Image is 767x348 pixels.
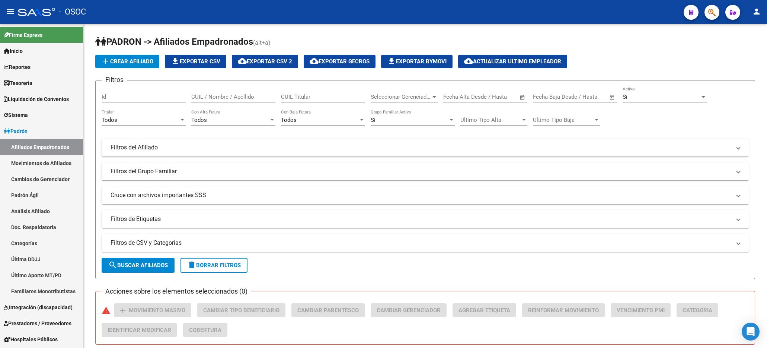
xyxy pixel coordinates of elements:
[4,63,31,71] span: Reportes
[4,335,58,344] span: Hospitales Públicos
[118,306,127,315] mat-icon: add
[102,323,177,337] button: Identificar Modificar
[102,210,749,228] mat-expansion-panel-header: Filtros de Etiquetas
[371,303,447,317] button: Cambiar Gerenciador
[752,7,761,16] mat-icon: person
[102,286,251,297] h3: Acciones sobre los elementos seleccionados (0)
[197,303,285,317] button: Cambiar Tipo Beneficiario
[377,307,441,314] span: Cambiar Gerenciador
[570,94,606,100] input: Fecha fin
[95,37,253,47] span: PADRON -> Afiliados Empadronados
[108,262,168,269] span: Buscar Afiliados
[617,307,665,314] span: Vencimiento PMI
[4,111,28,119] span: Sistema
[4,47,23,55] span: Inicio
[443,94,473,100] input: Fecha inicio
[387,57,396,66] mat-icon: file_download
[95,55,159,68] button: Crear Afiliado
[101,57,110,66] mat-icon: add
[291,303,365,317] button: Cambiar Parentesco
[453,303,516,317] button: Agregar Etiqueta
[102,117,117,123] span: Todos
[111,167,731,175] mat-panel-title: Filtros del Grupo Familiar
[253,39,271,46] span: (alt+a)
[102,162,749,180] mat-expansion-panel-header: Filtros del Grupo Familiar
[4,95,69,103] span: Liquidación de Convenios
[187,262,241,269] span: Borrar Filtros
[183,323,227,337] button: Cobertura
[102,186,749,204] mat-expansion-panel-header: Cruce con archivos importantes SSS
[371,94,431,100] span: Seleccionar Gerenciador
[6,7,15,16] mat-icon: menu
[189,327,221,333] span: Cobertura
[4,303,73,311] span: Integración (discapacidad)
[102,234,749,252] mat-expansion-panel-header: Filtros de CSV y Categorias
[102,306,111,315] mat-icon: warning
[187,260,196,269] mat-icon: delete
[102,258,175,273] button: Buscar Afiliados
[238,58,292,65] span: Exportar CSV 2
[310,58,370,65] span: Exportar GECROS
[171,58,220,65] span: Exportar CSV
[238,57,247,66] mat-icon: cloud_download
[171,57,180,66] mat-icon: file_download
[387,58,447,65] span: Exportar Bymovi
[4,31,42,39] span: Firma Express
[111,215,731,223] mat-panel-title: Filtros de Etiquetas
[232,55,298,68] button: Exportar CSV 2
[129,307,185,314] span: Movimiento Masivo
[522,303,605,317] button: Reinformar Movimiento
[611,303,671,317] button: Vencimiento PMI
[108,260,117,269] mat-icon: search
[114,303,191,317] button: Movimiento Masivo
[742,323,760,341] div: Open Intercom Messenger
[464,57,473,66] mat-icon: cloud_download
[101,58,153,65] span: Crear Afiliado
[371,117,375,123] span: Si
[111,191,731,199] mat-panel-title: Cruce con archivos importantes SSS
[281,117,297,123] span: Todos
[528,307,599,314] span: Reinformar Movimiento
[623,94,627,100] span: Si
[464,58,561,65] span: Actualizar ultimo Empleador
[108,327,171,333] span: Identificar Modificar
[191,117,207,123] span: Todos
[683,307,712,314] span: Categoria
[102,139,749,156] mat-expansion-panel-header: Filtros del Afiliado
[180,258,247,273] button: Borrar Filtros
[677,303,718,317] button: Categoria
[460,117,521,123] span: Ultimo Tipo Alta
[4,127,28,135] span: Padrón
[458,307,510,314] span: Agregar Etiqueta
[4,319,71,328] span: Prestadores / Proveedores
[203,307,279,314] span: Cambiar Tipo Beneficiario
[310,57,319,66] mat-icon: cloud_download
[111,143,731,152] mat-panel-title: Filtros del Afiliado
[381,55,453,68] button: Exportar Bymovi
[165,55,226,68] button: Exportar CSV
[297,307,359,314] span: Cambiar Parentesco
[458,55,567,68] button: Actualizar ultimo Empleador
[533,94,563,100] input: Fecha inicio
[533,117,593,123] span: Ultimo Tipo Baja
[304,55,375,68] button: Exportar GECROS
[518,93,527,102] button: Open calendar
[608,93,617,102] button: Open calendar
[111,239,731,247] mat-panel-title: Filtros de CSV y Categorias
[59,4,86,20] span: - OSOC
[480,94,516,100] input: Fecha fin
[4,79,32,87] span: Tesorería
[102,75,127,85] h3: Filtros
